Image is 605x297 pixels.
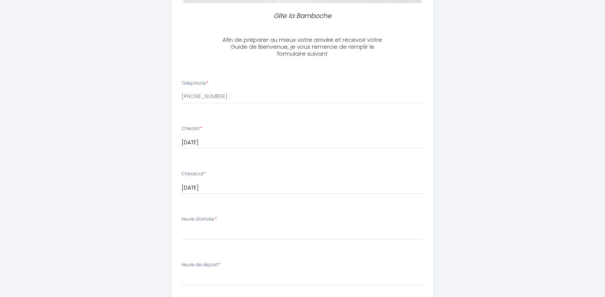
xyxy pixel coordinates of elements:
label: Téléphone [181,80,208,87]
label: Heure de départ [181,261,220,269]
h3: Afin de préparer au mieux votre arrivée et recevoir votre Guide de Bienvenue, je vous remercie de... [217,36,388,57]
label: Checkin [181,125,202,132]
label: Checkout [181,170,206,178]
label: Heure d'arrivée [181,216,217,223]
p: Gîte la Bamboche [221,11,385,21]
